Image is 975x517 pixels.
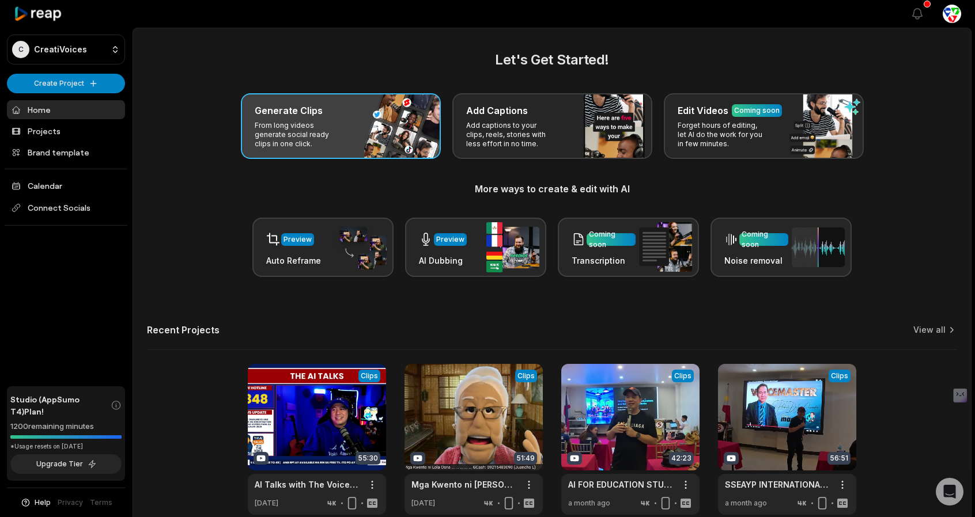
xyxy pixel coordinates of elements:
img: noise_removal.png [792,227,845,267]
a: Terms [90,497,112,508]
h3: Generate Clips [255,104,323,117]
a: AI Talks with The VoiceMaster Episode 4.2 [255,478,361,491]
img: ai_dubbing.png [486,222,539,272]
div: Coming soon [734,105,780,116]
h3: Auto Reframe [266,254,321,267]
a: Mga Kwento ni [PERSON_NAME]... LIVE... with [PERSON_NAME], the VoiceMaster [411,478,517,491]
span: Connect Socials [7,197,125,218]
a: Calendar [7,176,125,195]
button: Upgrade Tier [10,454,122,474]
h3: Transcription [572,254,636,267]
span: Help [35,497,51,508]
a: SSEAYP INTERNATIONAL PHILIPPINES TALKS ON AI [725,478,831,491]
h3: Add Captions [466,104,528,117]
h3: Noise removal [724,254,788,267]
h2: Let's Get Started! [147,50,957,70]
a: Home [7,100,125,119]
h3: Edit Videos [678,104,728,117]
div: Coming soon [589,229,633,250]
h2: Recent Projects [147,324,220,336]
p: Add captions to your clips, reels, stories with less effort in no time. [466,121,555,149]
a: Privacy [58,497,83,508]
a: AI FOR EDUCATION STUDENTS [568,478,674,491]
div: 1200 remaining minutes [10,421,122,432]
a: Brand template [7,143,125,162]
h3: AI Dubbing [419,254,467,267]
img: transcription.png [639,222,692,272]
div: Preview [284,234,312,245]
a: Projects [7,121,125,140]
div: Open Intercom Messenger [936,478,963,505]
div: C [12,41,29,58]
span: Studio (AppSumo T4) Plan! [10,393,111,417]
div: Preview [436,234,464,245]
div: Coming soon [742,229,786,250]
a: View all [913,324,946,336]
button: Help [20,497,51,508]
h3: More ways to create & edit with AI [147,182,957,196]
p: CreatiVoices [34,44,87,55]
p: From long videos generate social ready clips in one click. [255,121,344,149]
img: auto_reframe.png [334,225,387,270]
div: *Usage resets on [DATE] [10,442,122,451]
p: Forget hours of editing, let AI do the work for you in few minutes. [678,121,767,149]
button: Create Project [7,74,125,93]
